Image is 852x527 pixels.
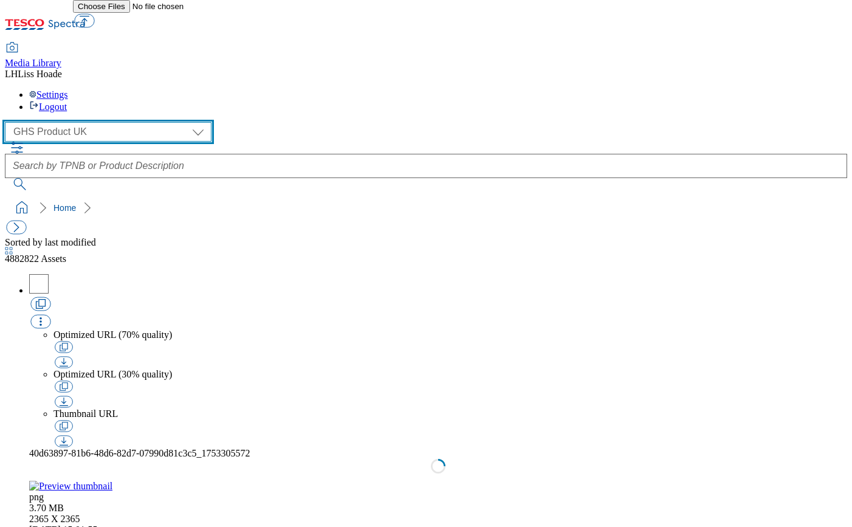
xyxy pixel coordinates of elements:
[53,203,76,213] a: Home
[5,43,61,69] a: Media Library
[29,89,68,100] a: Settings
[5,253,41,264] span: 4882822
[5,58,61,68] span: Media Library
[53,329,172,340] span: Optimized URL (70% quality)
[5,253,66,264] span: Assets
[29,102,67,112] a: Logout
[29,459,847,492] a: Preview thumbnail
[53,408,118,419] span: Thumbnail URL
[12,198,32,218] a: home
[5,69,18,79] span: LH
[5,196,847,219] nav: breadcrumb
[5,154,847,178] input: Search by TPNB or Product Description
[53,369,172,379] span: Optimized URL (30% quality)
[29,448,250,458] span: 40d63897-81b6-48d6-82d7-07990d81c3c5_1753305572
[5,237,96,247] span: Sorted by last modified
[29,503,64,513] span: Size
[18,69,61,79] span: Liss Hoade
[29,514,80,524] span: Resolution
[29,492,44,502] span: Type
[29,481,112,492] img: Preview thumbnail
